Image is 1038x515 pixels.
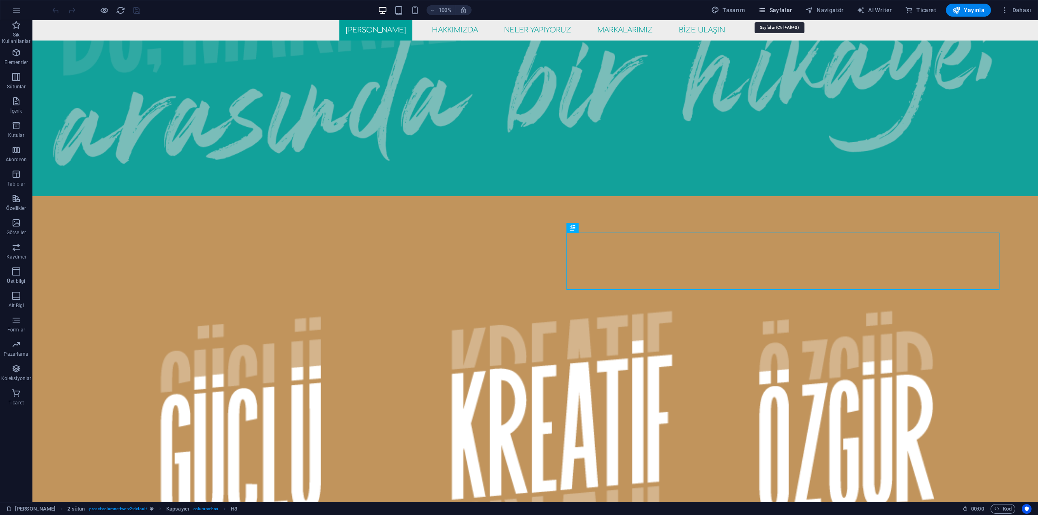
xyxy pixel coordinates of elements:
[977,506,978,512] span: :
[150,506,154,511] i: Bu element, özelleştirilebilir bir ön ayar
[99,5,109,15] button: Ön izleme modundan çıkıp düzenlemeye devam etmek için buraya tıklayın
[997,4,1034,17] button: Dahası
[708,4,748,17] button: Tasarım
[9,302,24,309] p: Alt Bigi
[427,5,455,15] button: 100%
[1,375,31,382] p: Koleksiyonlar
[946,4,991,17] button: Yayınla
[755,4,796,17] button: Sayfalar
[802,4,847,17] button: Navigatör
[67,504,85,514] span: Seçmek için tıkla. Düzenlemek için çift tıkla
[7,327,25,333] p: Formlar
[460,6,467,14] i: Yeniden boyutlandırmada yakınlaştırma düzeyini seçilen cihaza uyacak şekilde otomatik olarak ayarla.
[9,400,24,406] p: Ticaret
[116,6,125,15] i: Sayfayı yeniden yükleyin
[857,6,892,14] span: AI Writer
[805,6,844,14] span: Navigatör
[88,504,147,514] span: . preset-columns-two-v2-default
[166,504,189,514] span: Seçmek için tıkla. Düzenlemek için çift tıkla
[116,5,125,15] button: reload
[963,504,984,514] h6: Oturum süresi
[4,59,28,66] p: Elementler
[7,181,26,187] p: Tablolar
[6,229,26,236] p: Görseller
[994,504,1012,514] span: Kod
[7,278,25,284] p: Üst bilgi
[192,504,218,514] span: . columns-box
[6,205,26,212] p: Özellikler
[67,504,237,514] nav: breadcrumb
[6,504,56,514] a: Seçimi iptal etmek için tıkla. Sayfaları açmak için çift tıkla
[8,132,25,139] p: Kutular
[6,156,27,163] p: Akordeon
[758,6,792,14] span: Sayfalar
[902,4,939,17] button: Ticaret
[952,6,984,14] span: Yayınla
[4,351,28,357] p: Pazarlama
[1022,504,1032,514] button: Usercentrics
[6,254,26,260] p: Kaydırıcı
[854,4,895,17] button: AI Writer
[971,504,984,514] span: 00 00
[711,6,745,14] span: Tasarım
[439,5,452,15] h6: 100%
[905,6,936,14] span: Ticaret
[10,108,22,114] p: İçerik
[991,504,1015,514] button: Kod
[1001,6,1031,14] span: Dahası
[708,4,748,17] div: Tasarım (Ctrl+Alt+Y)
[231,504,237,514] span: Seçmek için tıkla. Düzenlemek için çift tıkla
[7,83,26,90] p: Sütunlar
